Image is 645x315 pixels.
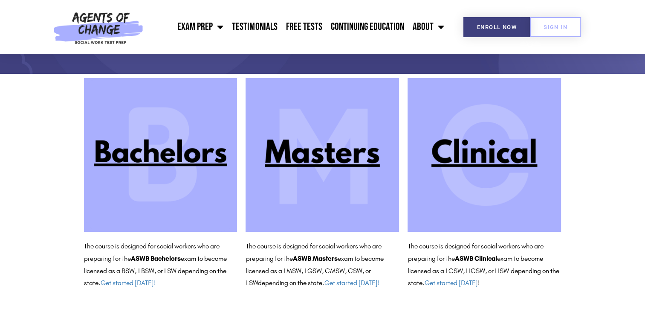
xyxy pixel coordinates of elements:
[173,16,228,38] a: Exam Prep
[281,16,326,38] a: Free Tests
[463,17,530,37] a: Enroll Now
[408,240,561,289] p: The course is designed for social workers who are preparing for the exam to become licensed as a ...
[544,24,567,30] span: SIGN IN
[454,254,497,262] b: ASWB Clinical
[228,16,281,38] a: Testimonials
[148,16,448,38] nav: Menu
[84,240,237,289] p: The course is designed for social workers who are preparing for the exam to become licensed as a ...
[422,279,479,287] span: . !
[324,279,379,287] a: Get started [DATE]!
[477,24,517,30] span: Enroll Now
[408,16,448,38] a: About
[257,279,379,287] span: depending on the state.
[530,17,581,37] a: SIGN IN
[131,254,181,262] b: ASWB Bachelors
[246,240,399,289] p: The course is designed for social workers who are preparing for the exam to become licensed as a ...
[424,279,477,287] a: Get started [DATE]
[326,16,408,38] a: Continuing Education
[292,254,337,262] b: ASWB Masters
[101,279,156,287] a: Get started [DATE]!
